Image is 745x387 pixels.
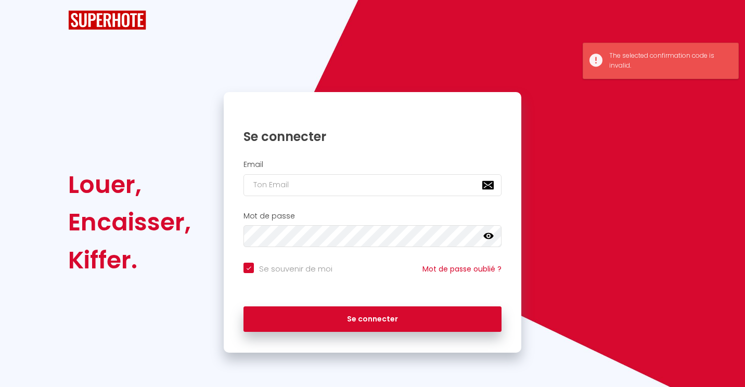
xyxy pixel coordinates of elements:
[68,241,191,279] div: Kiffer.
[422,264,502,274] a: Mot de passe oublié ?
[243,128,502,145] h1: Se connecter
[68,203,191,241] div: Encaisser,
[609,51,728,71] div: The selected confirmation code is invalid.
[68,10,146,30] img: SuperHote logo
[243,160,502,169] h2: Email
[68,166,191,203] div: Louer,
[243,212,502,221] h2: Mot de passe
[243,306,502,332] button: Se connecter
[243,174,502,196] input: Ton Email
